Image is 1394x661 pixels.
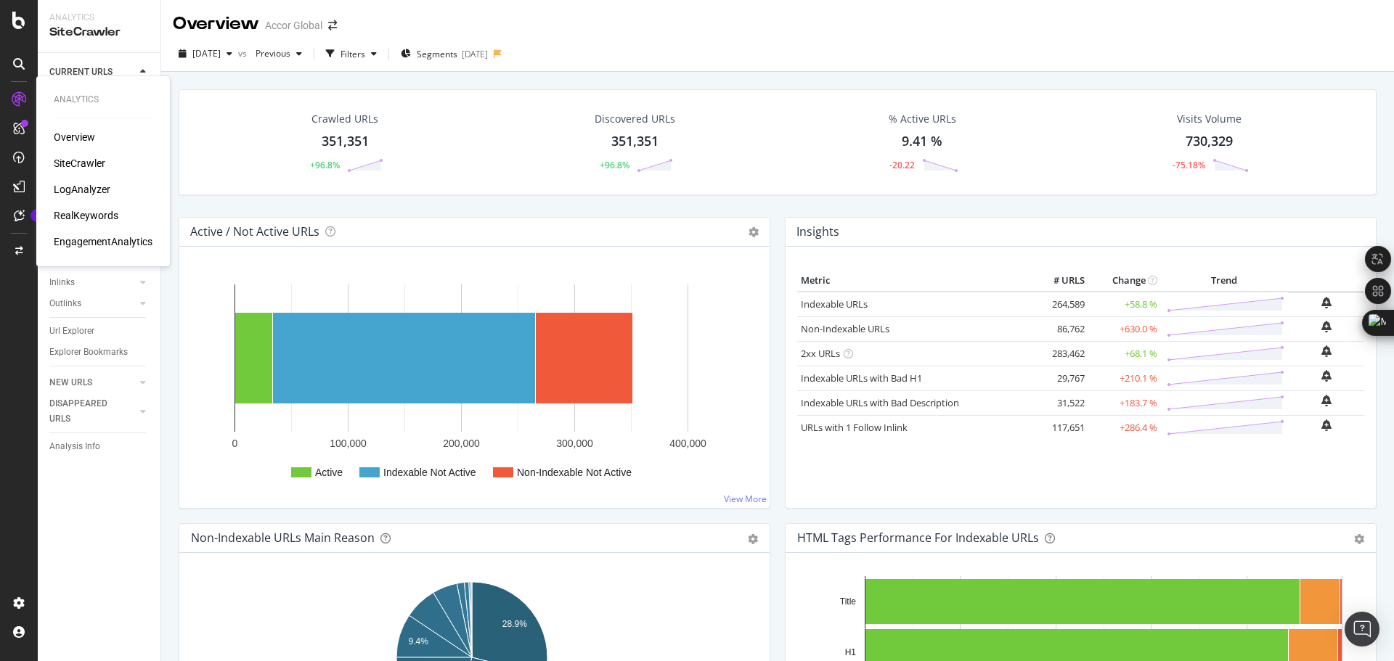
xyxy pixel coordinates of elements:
[1088,316,1161,341] td: +630.0 %
[49,324,94,339] div: Url Explorer
[1186,132,1233,151] div: 730,329
[556,438,593,449] text: 300,000
[49,296,81,311] div: Outlinks
[54,234,152,249] a: EngagementAnalytics
[49,439,150,454] a: Analysis Info
[1088,270,1161,292] th: Change
[1321,321,1332,332] div: bell-plus
[1030,415,1088,440] td: 117,651
[54,208,118,223] a: RealKeywords
[840,596,857,607] text: Title
[192,47,221,59] span: 2024 Feb. 23rd
[315,467,343,478] text: Active
[310,159,340,171] div: +96.8%
[191,270,758,496] svg: A chart.
[1321,419,1332,431] div: bell-plus
[383,467,476,478] text: Indexable Not Active
[190,222,319,242] h4: Active / Not Active URLs
[1030,292,1088,317] td: 264,589
[54,182,110,197] a: LogAnalyzer
[748,534,758,544] div: gear
[49,345,150,360] a: Explorer Bookmarks
[49,396,136,427] a: DISAPPEARED URLS
[322,132,369,151] div: 351,351
[49,296,136,311] a: Outlinks
[517,467,632,478] text: Non-Indexable Not Active
[1161,270,1288,292] th: Trend
[328,20,337,30] div: arrow-right-arrow-left
[1177,112,1242,126] div: Visits Volume
[238,47,250,59] span: vs
[1030,270,1088,292] th: # URLS
[49,65,136,80] a: CURRENT URLS
[320,42,383,65] button: Filters
[1321,297,1332,308] div: bell-plus
[1030,390,1088,415] td: 31,522
[250,42,308,65] button: Previous
[49,375,136,390] a: NEW URLS
[311,112,378,126] div: Crawled URLs
[1030,316,1088,341] td: 86,762
[49,439,100,454] div: Analysis Info
[1088,292,1161,317] td: +58.8 %
[801,396,959,409] a: Indexable URLs with Bad Description
[1088,390,1161,415] td: +183.7 %
[250,47,290,59] span: Previous
[1321,345,1332,357] div: bell-plus
[796,222,839,242] h4: Insights
[232,438,238,449] text: 0
[54,156,105,171] a: SiteCrawler
[443,438,480,449] text: 200,000
[801,347,840,360] a: 2xx URLs
[173,42,238,65] button: [DATE]
[409,636,429,646] text: 9.4%
[845,647,857,657] text: H1
[600,159,629,171] div: +96.8%
[341,48,365,60] div: Filters
[49,375,92,390] div: NEW URLS
[49,396,123,427] div: DISAPPEARED URLS
[417,48,457,60] span: Segments
[1354,534,1364,544] div: gear
[1088,415,1161,440] td: +286.4 %
[49,12,149,24] div: Analytics
[191,530,375,545] div: Non-Indexable URLs Main Reason
[889,159,915,171] div: -20.22
[395,42,494,65] button: Segments[DATE]
[30,209,44,222] div: Tooltip anchor
[1030,366,1088,390] td: 29,767
[49,65,113,80] div: CURRENT URLS
[462,48,488,60] div: [DATE]
[330,438,367,449] text: 100,000
[1173,159,1205,171] div: -75.18%
[1088,341,1161,366] td: +68.1 %
[265,18,322,33] div: Accor Global
[49,324,150,339] a: Url Explorer
[173,12,259,36] div: Overview
[902,132,942,151] div: 9.41 %
[611,132,659,151] div: 351,351
[49,24,149,41] div: SiteCrawler
[595,112,675,126] div: Discovered URLs
[797,530,1039,545] div: HTML Tags Performance for Indexable URLs
[669,438,706,449] text: 400,000
[1345,612,1379,646] div: Open Intercom Messenger
[801,371,922,385] a: Indexable URLs with Bad H1
[49,275,75,290] div: Inlinks
[749,227,759,237] i: Options
[49,345,128,360] div: Explorer Bookmarks
[49,275,136,290] a: Inlinks
[801,421,908,434] a: URLs with 1 Follow Inlink
[889,112,956,126] div: % Active URLs
[797,270,1030,292] th: Metric
[1088,366,1161,390] td: +210.1 %
[1030,341,1088,366] td: 283,462
[54,130,95,144] a: Overview
[54,94,152,106] div: Analytics
[1321,395,1332,406] div: bell-plus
